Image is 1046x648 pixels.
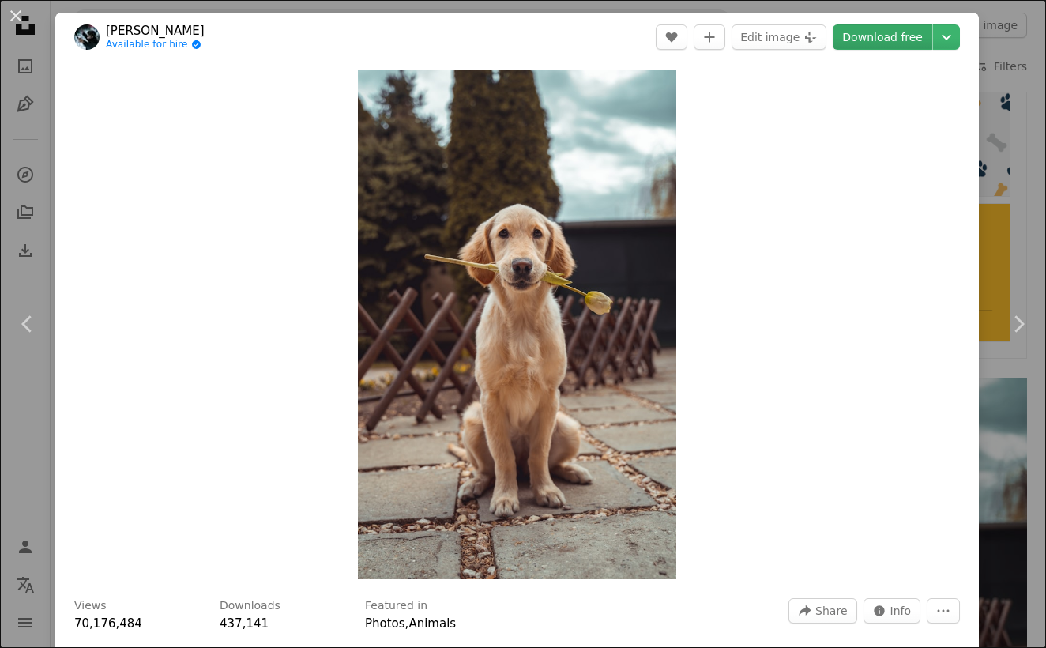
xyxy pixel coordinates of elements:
button: Like [656,24,687,50]
a: Available for hire [106,39,205,51]
a: Animals [408,616,456,631]
button: More Actions [927,598,960,624]
button: Edit image [732,24,826,50]
button: Add to Collection [694,24,725,50]
a: Photos [365,616,405,631]
span: Info [890,599,912,623]
button: Stats about this image [864,598,921,624]
span: , [405,616,409,631]
img: yellow Labrador retriever biting yellow tulip flower [358,70,675,579]
a: Next [991,248,1046,400]
span: Share [815,599,847,623]
a: [PERSON_NAME] [106,23,205,39]
button: Choose download size [933,24,960,50]
h3: Featured in [365,598,427,614]
span: 437,141 [220,616,269,631]
a: Download free [833,24,932,50]
h3: Views [74,598,107,614]
img: Go to Richard Brutyo's profile [74,24,100,50]
h3: Downloads [220,598,280,614]
button: Zoom in on this image [358,70,675,579]
span: 70,176,484 [74,616,142,631]
button: Share this image [788,598,856,624]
